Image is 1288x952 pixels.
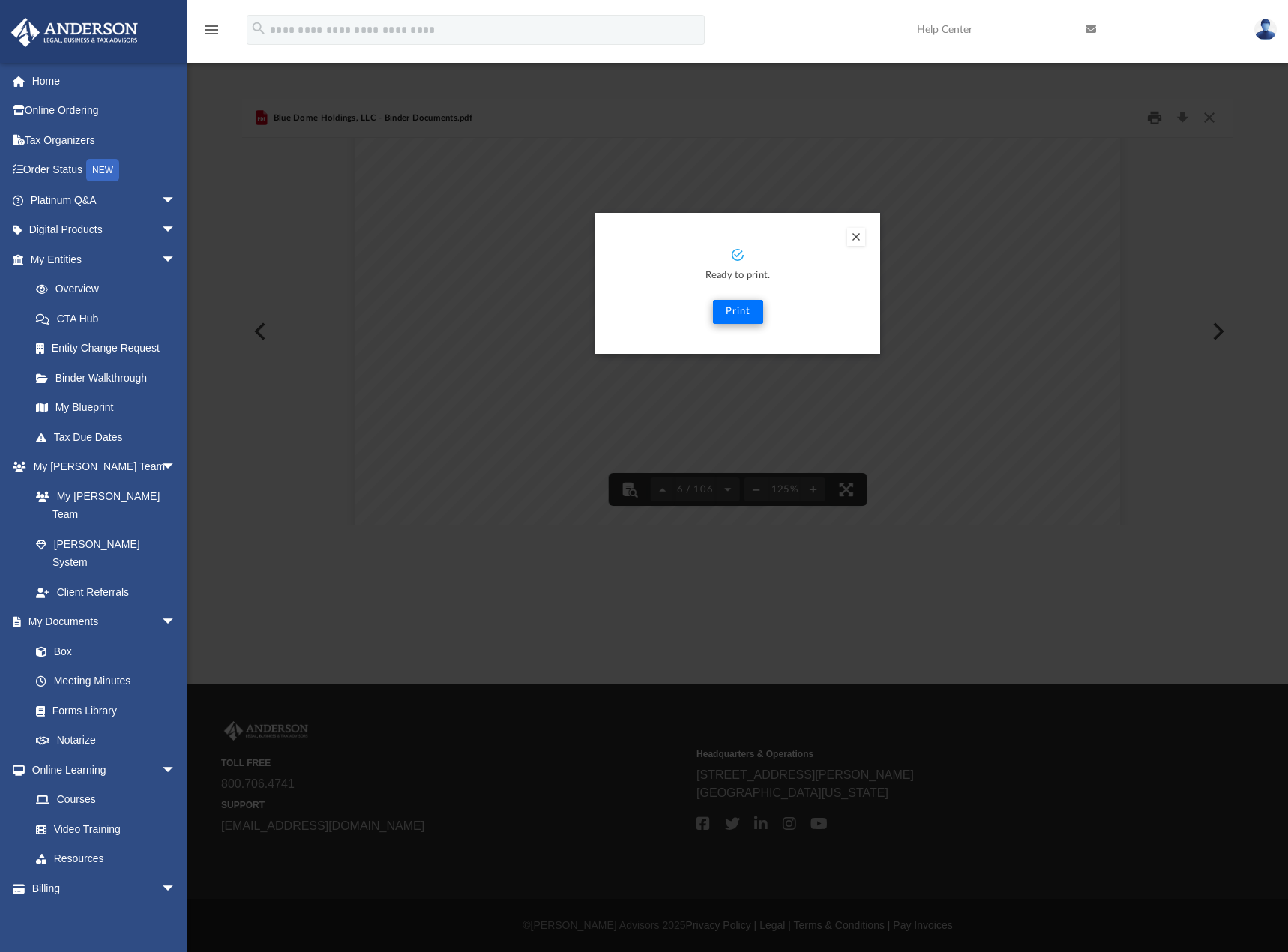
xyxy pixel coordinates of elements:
a: Notarize [21,726,191,756]
i: menu [202,21,220,39]
a: [PERSON_NAME] System [21,529,191,577]
a: Resources [21,844,191,874]
a: My [PERSON_NAME] Teamarrow_drop_down [10,452,191,482]
span: arrow_drop_down [161,755,191,786]
a: Platinum Q&Aarrow_drop_down [10,185,199,215]
a: Online Ordering [10,96,199,126]
a: My Entitiesarrow_drop_down [10,244,199,274]
div: Preview [242,99,1233,525]
a: Online Learningarrow_drop_down [10,755,191,785]
button: Print [713,300,763,324]
span: arrow_drop_down [161,607,191,638]
a: Video Training [21,814,184,844]
a: My Blueprint [21,393,191,423]
a: Tax Due Dates [21,422,199,452]
a: My [PERSON_NAME] Team [21,481,184,529]
a: Overview [21,274,199,304]
a: Home [10,66,199,96]
a: menu [202,28,220,39]
a: Box [21,636,184,666]
p: Ready to print. [610,268,865,285]
a: My Documentsarrow_drop_down [10,607,191,637]
a: Meeting Minutes [21,666,191,696]
a: Binder Walkthrough [21,363,199,393]
a: CTA Hub [21,304,199,334]
a: Order StatusNEW [10,155,199,186]
a: Forms Library [21,696,184,726]
img: User Pic [1254,19,1277,40]
a: Tax Organizers [10,125,199,155]
i: search [250,20,267,37]
img: Anderson Advisors Platinum Portal [7,18,142,47]
a: Billingarrow_drop_down [10,873,199,903]
a: Client Referrals [21,577,191,607]
a: Courses [21,785,191,815]
span: arrow_drop_down [161,185,191,216]
a: Digital Productsarrow_drop_down [10,215,199,245]
a: Entity Change Request [21,334,199,364]
span: arrow_drop_down [161,215,191,246]
div: NEW [86,159,119,181]
span: arrow_drop_down [161,244,191,275]
span: arrow_drop_down [161,452,191,483]
span: arrow_drop_down [161,873,191,904]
